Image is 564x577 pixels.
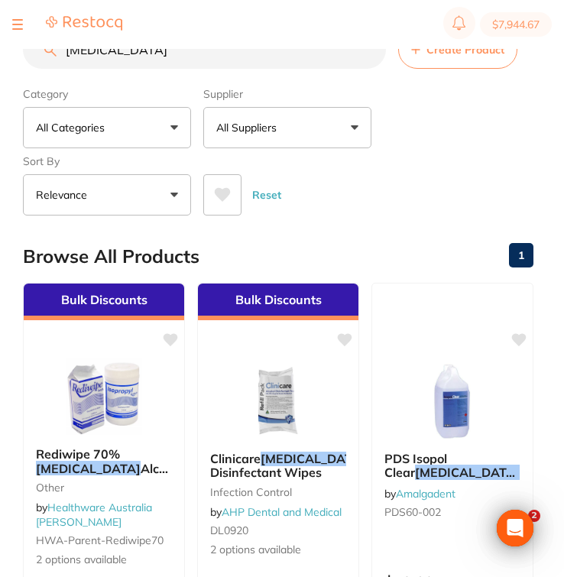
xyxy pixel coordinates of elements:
img: Clinicare Isopropyl Alcohol Disinfectant Wipes [229,363,328,439]
b: PDS Isopol Clear Isopropyl Alcohol 70% 5Ltr [384,452,520,480]
p: All Suppliers [216,120,283,135]
button: All Suppliers [203,107,371,148]
span: by [384,487,455,501]
img: PDS Isopol Clear Isopropyl Alcohol 70% 5Ltr [403,363,502,439]
small: other [36,481,172,494]
span: Create Product [426,44,504,56]
button: Reset [248,174,286,216]
a: 1 [509,240,533,271]
div: Bulk Discounts [24,284,184,320]
button: $7,944.67 [480,12,552,37]
span: PDS60-002 [384,505,441,519]
p: All Categories [36,120,111,135]
img: Restocq Logo [46,15,122,31]
input: Search Products [23,31,386,69]
span: 2 options available [210,543,346,558]
span: Alcohol 70% 5Ltr [384,465,562,494]
button: Create Product [398,31,517,69]
button: All Categories [23,107,191,148]
span: Alcohol Wipes 100/Pack [36,461,183,490]
div: Open Intercom Messenger [497,510,533,546]
span: HWA-parent-rediwipe70 [36,533,164,547]
span: DL0920 [210,524,248,537]
label: Sort By [23,154,191,168]
span: 2 [528,510,540,522]
div: Bulk Discounts [198,284,358,320]
span: Rediwipe 70% [36,446,120,462]
em: [MEDICAL_DATA] [415,465,520,480]
em: [MEDICAL_DATA] [36,461,141,476]
a: AHP Dental and Medical [222,505,342,519]
b: Rediwipe 70% Isopropyl Alcohol Wipes 100/Pack [36,447,172,475]
span: Alcohol Disinfectant Wipes [210,451,408,480]
b: Clinicare Isopropyl Alcohol Disinfectant Wipes [210,452,346,480]
a: Healthware Australia [PERSON_NAME] [36,501,152,528]
span: PDS Isopol Clear [384,451,447,480]
p: Relevance [36,187,93,203]
small: infection control [210,486,346,498]
label: Supplier [203,87,371,101]
button: Relevance [23,174,191,216]
label: Category [23,87,191,101]
span: 2 options available [36,553,172,568]
em: [MEDICAL_DATA] [261,451,365,466]
span: by [210,505,342,519]
img: Rediwipe 70% Isopropyl Alcohol Wipes 100/Pack [54,358,154,435]
span: Clinicare [210,451,261,466]
a: Amalgadent [396,487,455,501]
h2: Browse All Products [23,246,199,267]
a: Restocq Logo [46,15,122,34]
span: by [36,501,152,528]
